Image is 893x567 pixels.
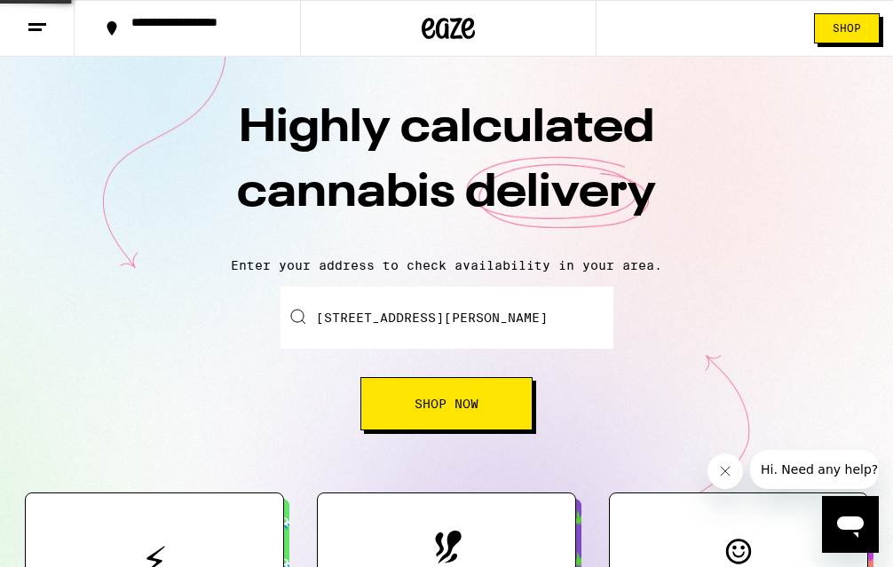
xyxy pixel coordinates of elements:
span: Shop [833,23,861,34]
button: Shop Now [360,377,533,430]
input: Enter your delivery address [281,287,613,349]
h1: Highly calculated cannabis delivery [136,97,757,244]
iframe: Button to launch messaging window [822,496,879,553]
p: Enter your address to check availability in your area. [18,258,875,272]
iframe: Message from company [750,450,879,489]
button: Shop [814,13,880,43]
span: Shop Now [415,398,478,410]
iframe: Close message [707,453,743,489]
a: Shop [801,13,893,43]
